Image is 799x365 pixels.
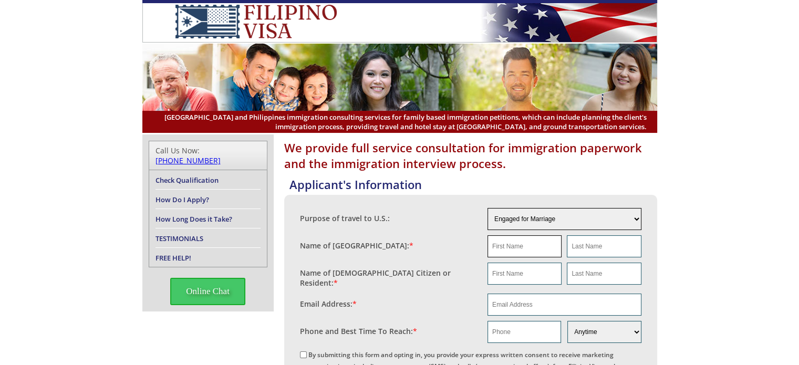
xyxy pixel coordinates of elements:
[300,299,357,309] label: Email Address:
[300,351,307,358] input: By submitting this form and opting in, you provide your express written consent to receive market...
[300,268,478,288] label: Name of [DEMOGRAPHIC_DATA] Citizen or Resident:
[567,263,641,285] input: Last Name
[300,326,417,336] label: Phone and Best Time To Reach:
[487,235,562,257] input: First Name
[487,321,561,343] input: Phone
[300,241,413,251] label: Name of [GEOGRAPHIC_DATA]:
[487,294,641,316] input: Email Address
[284,140,657,171] h1: We provide full service consultation for immigration paperwork and the immigration interview proc...
[155,253,191,263] a: FREE HELP!
[155,155,221,165] a: [PHONE_NUMBER]
[487,263,562,285] input: First Name
[153,112,647,131] span: [GEOGRAPHIC_DATA] and Philippines immigration consulting services for family based immigration pe...
[567,321,641,343] select: Phone and Best Reach Time are required.
[170,278,245,305] span: Online Chat
[155,175,219,185] a: Check Qualification
[289,176,657,192] h4: Applicant's Information
[567,235,641,257] input: Last Name
[155,214,232,224] a: How Long Does it Take?
[155,145,261,165] div: Call Us Now:
[300,213,390,223] label: Purpose of travel to U.S.:
[155,234,203,243] a: TESTIMONIALS
[155,195,209,204] a: How Do I Apply?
